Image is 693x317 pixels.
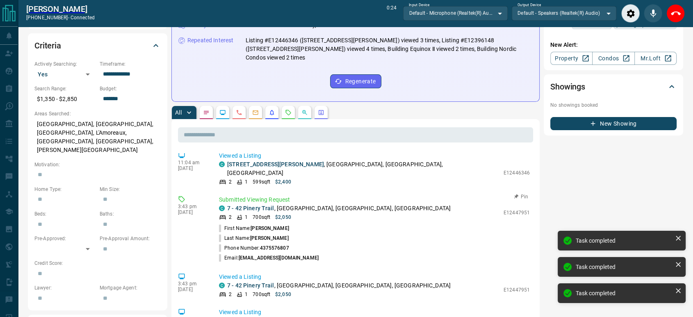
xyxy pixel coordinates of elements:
[409,2,430,8] label: Input Device
[251,225,289,231] span: [PERSON_NAME]
[219,161,225,167] div: condos.ca
[178,160,207,165] p: 11:04 am
[576,237,672,244] div: Task completed
[239,255,319,261] span: [EMAIL_ADDRESS][DOMAIN_NAME]
[219,225,289,232] p: First Name:
[621,4,640,23] div: Audio Settings
[269,109,275,116] svg: Listing Alerts
[227,281,451,290] p: , [GEOGRAPHIC_DATA], [GEOGRAPHIC_DATA], [GEOGRAPHIC_DATA]
[26,4,95,14] a: [PERSON_NAME]
[592,52,634,65] a: Condos
[666,4,685,23] div: End Call
[34,92,96,106] p: $1,350 - $2,850
[26,14,95,21] p: [PHONE_NUMBER] -
[34,117,161,157] p: [GEOGRAPHIC_DATA], [GEOGRAPHIC_DATA], [GEOGRAPHIC_DATA], L'Amoreaux, [GEOGRAPHIC_DATA], [GEOGRAPH...
[175,110,182,115] p: All
[100,60,161,68] p: Timeframe:
[227,161,324,168] a: [STREET_ADDRESS][PERSON_NAME]
[576,264,672,270] div: Task completed
[178,165,207,171] p: [DATE]
[34,36,161,55] div: Criteria
[550,80,585,93] h2: Showings
[100,186,161,193] p: Min Size:
[550,117,677,130] button: New Showing
[285,109,292,116] svg: Requests
[219,308,530,317] p: Viewed a Listing
[187,36,233,45] p: Repeated Interest
[34,284,96,292] p: Lawyer:
[219,254,319,262] p: Email:
[275,291,291,298] p: $2,050
[219,273,530,281] p: Viewed a Listing
[512,6,616,20] div: Default - Speakers (Realtek(R) Audio)
[34,210,96,218] p: Beds:
[301,109,308,116] svg: Opportunities
[509,193,533,200] button: Pin
[504,209,530,216] p: E12447951
[253,291,270,298] p: 700 sqft
[330,74,381,88] button: Regenerate
[34,186,96,193] p: Home Type:
[634,52,677,65] a: Mr.Loft
[504,169,530,177] p: E12446346
[219,283,225,288] div: condos.ca
[504,286,530,294] p: E12447951
[229,291,232,298] p: 2
[246,36,533,62] p: Listing #E12446346 ([STREET_ADDRESS][PERSON_NAME]) viewed 3 times, Listing #E12396148 ([STREET_AD...
[229,178,232,186] p: 2
[275,214,291,221] p: $2,050
[245,214,248,221] p: 1
[71,15,95,21] span: connected
[100,85,161,92] p: Budget:
[229,214,232,221] p: 2
[253,178,270,186] p: 599 sqft
[550,52,593,65] a: Property
[227,282,274,289] a: 7 - 42 Pinery Trail
[34,60,96,68] p: Actively Searching:
[387,4,397,23] p: 0:24
[253,214,270,221] p: 700 sqft
[219,109,226,116] svg: Lead Browsing Activity
[219,195,530,204] p: Submitted Viewing Request
[178,281,207,287] p: 3:43 pm
[100,284,161,292] p: Mortgage Agent:
[34,85,96,92] p: Search Range:
[203,109,210,116] svg: Notes
[550,101,677,109] p: No showings booked
[178,204,207,209] p: 3:43 pm
[227,205,274,211] a: 7 - 42 Pinery Trail
[100,210,161,218] p: Baths:
[252,109,259,116] svg: Emails
[227,204,451,213] p: , [GEOGRAPHIC_DATA], [GEOGRAPHIC_DATA], [GEOGRAPHIC_DATA]
[34,235,96,242] p: Pre-Approved:
[517,2,541,8] label: Output Device
[219,244,289,252] p: Phone Number:
[250,235,288,241] span: [PERSON_NAME]
[34,39,61,52] h2: Criteria
[550,41,677,49] p: New Alert:
[245,291,248,298] p: 1
[275,178,291,186] p: $2,400
[178,209,207,215] p: [DATE]
[236,109,242,116] svg: Calls
[34,68,96,81] div: Yes
[550,77,677,96] div: Showings
[34,260,161,267] p: Credit Score:
[260,245,289,251] span: 4375576807
[100,235,161,242] p: Pre-Approval Amount:
[178,287,207,292] p: [DATE]
[403,6,508,20] div: Default - Microphone (Realtek(R) Audio)
[245,178,248,186] p: 1
[219,234,289,242] p: Last Name:
[644,4,662,23] div: Mute
[219,152,530,160] p: Viewed a Listing
[34,161,161,168] p: Motivation:
[318,109,324,116] svg: Agent Actions
[576,290,672,296] div: Task completed
[227,160,499,177] p: , [GEOGRAPHIC_DATA], [GEOGRAPHIC_DATA], [GEOGRAPHIC_DATA]
[34,110,161,117] p: Areas Searched:
[219,205,225,211] div: condos.ca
